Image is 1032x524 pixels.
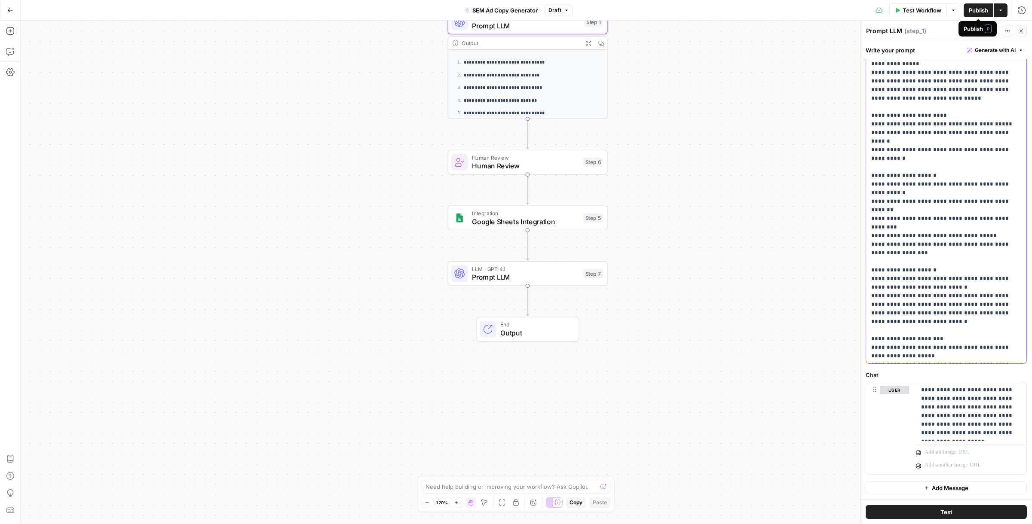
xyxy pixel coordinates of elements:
[548,6,561,14] span: Draft
[880,386,909,394] button: user
[570,499,582,506] span: Copy
[975,46,1016,54] span: Generate with AI
[866,481,1027,494] button: Add Message
[940,508,952,516] span: Test
[866,505,1027,519] button: Test
[472,272,579,282] span: Prompt LLM
[526,174,529,204] g: Edge from step_6 to step_5
[593,499,607,506] span: Paste
[472,21,580,31] span: Prompt LLM
[472,216,579,227] span: Google Sheets Integration
[964,45,1027,56] button: Generate with AI
[932,484,968,492] span: Add Message
[436,499,448,506] span: 120%
[904,27,926,35] span: ( step_1 )
[545,5,573,16] button: Draft
[500,328,570,338] span: Output
[462,39,579,47] div: Output
[866,371,1027,379] label: Chat
[973,25,999,37] button: Test
[985,27,995,35] span: Test
[583,269,603,278] div: Step 7
[472,209,579,217] span: Integration
[448,261,608,286] div: LLM · GPT-4.1Prompt LLMStep 7
[566,497,586,508] button: Copy
[448,317,608,342] div: EndOutput
[526,230,529,260] g: Edge from step_5 to step_7
[526,286,529,316] g: Edge from step_7 to end
[866,27,902,35] textarea: Prompt LLM
[526,119,529,149] g: Edge from step_1 to step_6
[472,161,579,171] span: Human Review
[500,320,570,329] span: End
[583,213,603,222] div: Step 5
[589,497,610,508] button: Paste
[472,265,579,273] span: LLM · GPT-4.1
[472,153,579,161] span: Human Review
[903,6,941,15] span: Test Workflow
[448,205,608,230] div: IntegrationGoogle Sheets IntegrationStep 5
[889,3,946,17] button: Test Workflow
[861,41,1032,59] div: Write your prompt
[964,3,993,17] button: Publish
[448,150,608,175] div: Human ReviewHuman ReviewStep 6
[454,213,465,223] img: Group%201%201.png
[472,6,538,15] span: SEM Ad Copy Generator
[585,17,603,27] div: Step 1
[583,158,603,167] div: Step 6
[459,3,543,17] button: SEM Ad Copy Generator
[866,382,909,475] div: user
[969,6,988,15] span: Publish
